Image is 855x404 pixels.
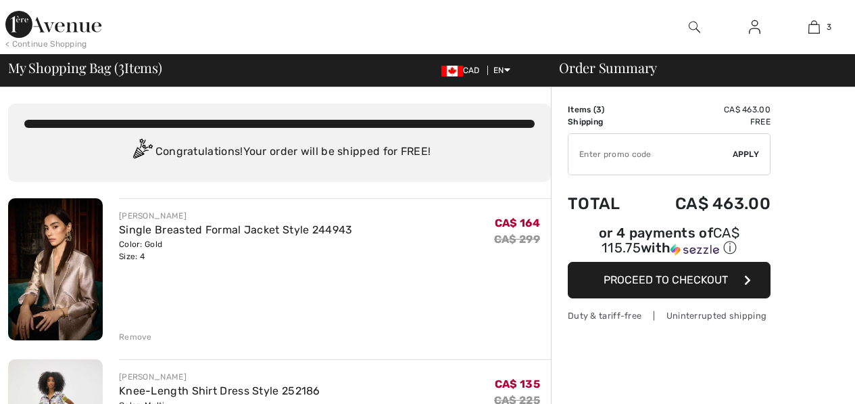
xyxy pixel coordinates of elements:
span: CA$ 115.75 [602,225,739,256]
td: CA$ 463.00 [639,181,771,227]
div: or 4 payments ofCA$ 115.75withSezzle Click to learn more about Sezzle [568,227,771,262]
span: 3 [827,21,831,33]
a: 3 [785,19,844,35]
td: Free [639,116,771,128]
div: or 4 payments of with [568,227,771,257]
img: Single Breasted Formal Jacket Style 244943 [8,198,103,340]
span: Proceed to Checkout [604,273,728,286]
span: 3 [118,58,124,75]
div: < Continue Shopping [5,38,87,50]
td: Items ( ) [568,104,639,116]
span: CA$ 135 [495,378,540,390]
span: CA$ 164 [495,217,540,229]
img: My Info [749,19,760,35]
a: Single Breasted Formal Jacket Style 244943 [119,223,353,236]
span: My Shopping Bag ( Items) [8,61,162,74]
button: Proceed to Checkout [568,262,771,298]
s: CA$ 299 [494,233,540,246]
div: Duty & tariff-free | Uninterrupted shipping [568,309,771,322]
div: Remove [119,331,152,343]
td: Total [568,181,639,227]
td: Shipping [568,116,639,128]
img: Canadian Dollar [441,66,463,76]
td: CA$ 463.00 [639,104,771,116]
img: Sezzle [670,244,719,256]
span: CAD [441,66,485,75]
div: [PERSON_NAME] [119,371,320,383]
a: Sign In [738,19,771,36]
input: Promo code [568,134,733,175]
img: 1ère Avenue [5,11,101,38]
span: Apply [733,148,760,160]
img: search the website [689,19,700,35]
div: Order Summary [543,61,847,74]
div: Congratulations! Your order will be shipped for FREE! [24,139,535,166]
span: 3 [596,105,602,114]
a: Knee-Length Shirt Dress Style 252186 [119,384,320,397]
img: Congratulation2.svg [128,139,155,166]
span: EN [493,66,510,75]
img: My Bag [808,19,820,35]
div: [PERSON_NAME] [119,210,353,222]
div: Color: Gold Size: 4 [119,238,353,263]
